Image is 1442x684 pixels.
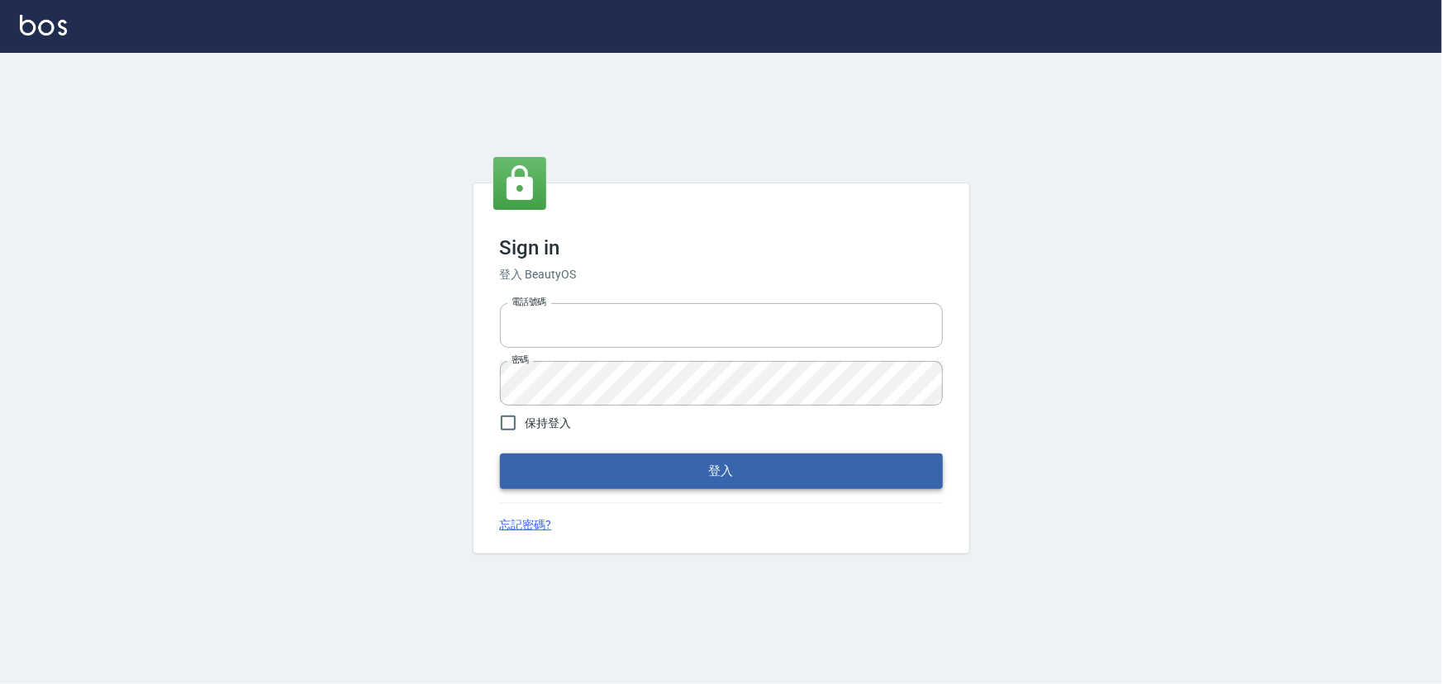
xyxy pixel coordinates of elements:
h6: 登入 BeautyOS [500,266,943,283]
span: 保持登入 [526,415,572,432]
a: 忘記密碼? [500,516,552,534]
button: 登入 [500,454,943,488]
img: Logo [20,15,67,36]
h3: Sign in [500,236,943,259]
label: 電話號碼 [512,296,546,308]
label: 密碼 [512,354,529,366]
